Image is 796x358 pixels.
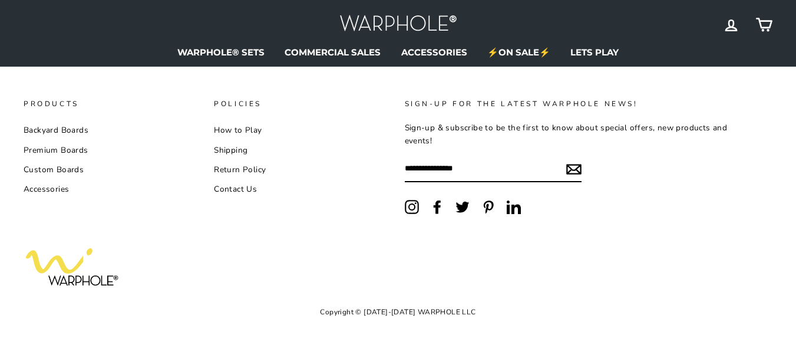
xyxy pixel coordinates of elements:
[214,121,262,139] a: How to Play
[405,98,738,110] p: Sign-up for the latest warphole news!
[214,161,266,179] a: Return Policy
[339,12,457,37] img: Warphole
[562,43,627,61] a: LETS PLAY
[24,142,88,159] a: Premium Boards
[405,121,738,147] p: Sign-up & subscribe to be the first to know about special offers, new products and events!
[24,303,772,323] p: Copyright © [DATE]-[DATE] WARPHOLE LLC
[214,142,247,159] a: Shipping
[24,43,772,61] ul: Primary
[24,98,201,110] p: PRODUCTS
[24,180,69,198] a: Accessories
[214,98,391,110] p: POLICIES
[24,161,84,179] a: Custom Boards
[24,241,124,291] img: Warphole
[24,121,88,139] a: Backyard Boards
[169,43,273,61] a: WARPHOLE® SETS
[478,43,559,61] a: ⚡ON SALE⚡
[214,180,257,198] a: Contact Us
[276,43,389,61] a: COMMERCIAL SALES
[392,43,476,61] a: ACCESSORIES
